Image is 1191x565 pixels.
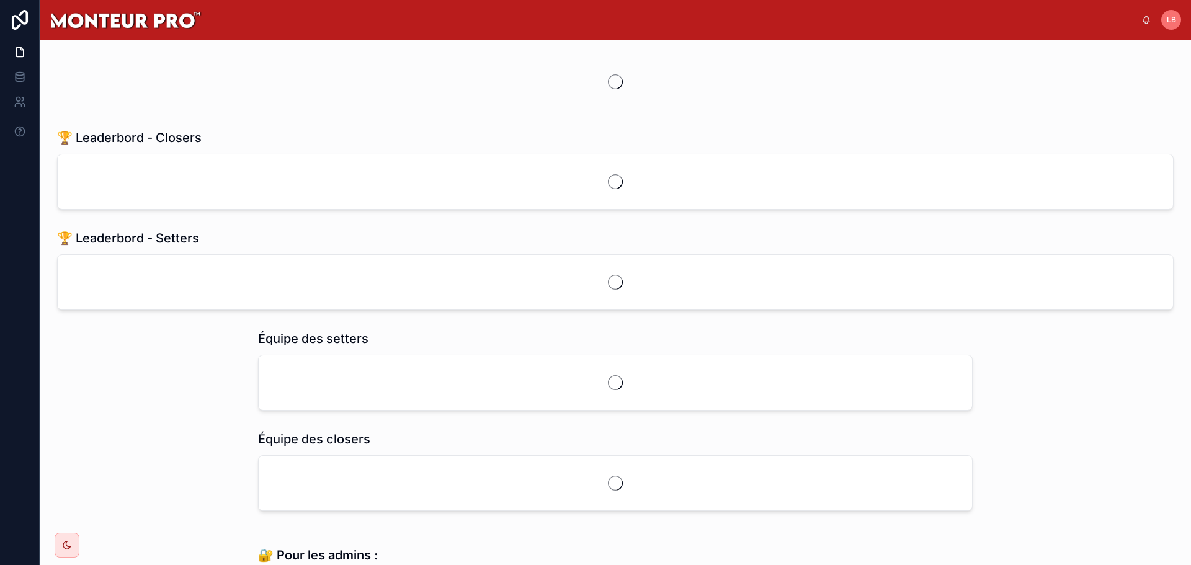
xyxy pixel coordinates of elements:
[57,129,202,146] h1: 🏆 Leaderbord - Closers
[258,546,480,564] h3: 🔐 Pour les admins :
[258,330,368,347] h1: Équipe des setters
[212,17,1141,22] div: scrollable content
[50,10,202,30] img: App logo
[1167,15,1176,25] span: LB
[57,229,199,247] h1: 🏆 Leaderbord - Setters
[258,430,370,448] h1: Équipe des closers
